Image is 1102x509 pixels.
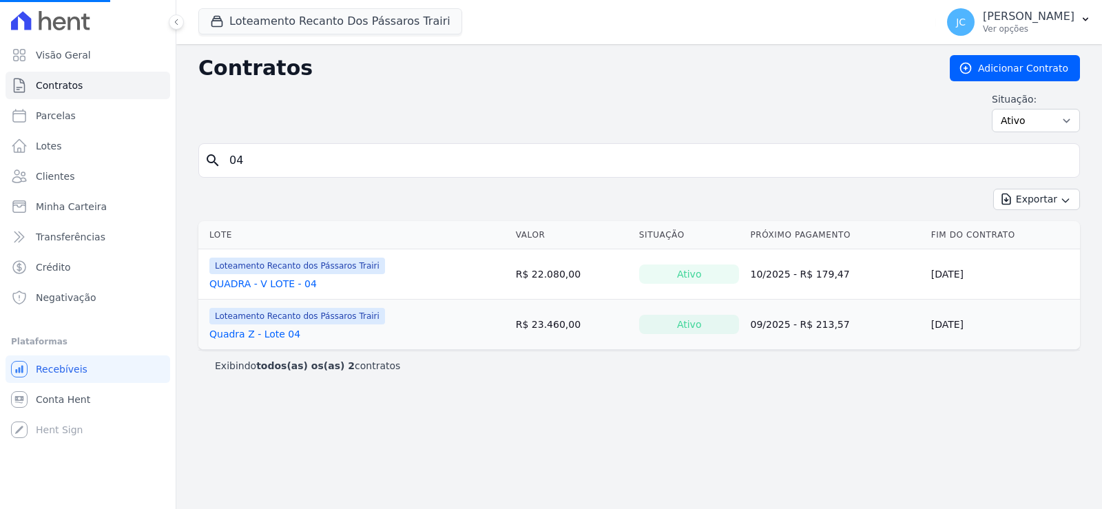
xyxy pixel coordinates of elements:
i: search [205,152,221,169]
th: Fim do Contrato [926,221,1080,249]
th: Próximo Pagamento [745,221,925,249]
p: [PERSON_NAME] [983,10,1074,23]
a: QUADRA - V LOTE - 04 [209,277,317,291]
b: todos(as) os(as) 2 [256,360,355,371]
a: Lotes [6,132,170,160]
a: Recebíveis [6,355,170,383]
div: Ativo [639,315,740,334]
a: Parcelas [6,102,170,129]
a: 10/2025 - R$ 179,47 [750,269,849,280]
span: Parcelas [36,109,76,123]
td: R$ 22.080,00 [510,249,634,300]
p: Ver opções [983,23,1074,34]
span: Visão Geral [36,48,91,62]
span: Loteamento Recanto dos Pássaros Trairi [209,308,385,324]
a: Negativação [6,284,170,311]
a: Visão Geral [6,41,170,69]
span: Clientes [36,169,74,183]
a: Crédito [6,253,170,281]
a: Contratos [6,72,170,99]
td: [DATE] [926,249,1080,300]
button: JC [PERSON_NAME] Ver opções [936,3,1102,41]
span: Negativação [36,291,96,304]
input: Buscar por nome do lote [221,147,1074,174]
span: Crédito [36,260,71,274]
th: Lote [198,221,510,249]
p: Exibindo contratos [215,359,400,373]
td: R$ 23.460,00 [510,300,634,350]
a: 09/2025 - R$ 213,57 [750,319,849,330]
h2: Contratos [198,56,928,81]
span: JC [956,17,966,27]
span: Recebíveis [36,362,87,376]
span: Conta Hent [36,393,90,406]
th: Valor [510,221,634,249]
a: Clientes [6,163,170,190]
button: Exportar [993,189,1080,210]
span: Minha Carteira [36,200,107,214]
a: Adicionar Contrato [950,55,1080,81]
span: Transferências [36,230,105,244]
div: Ativo [639,264,740,284]
span: Loteamento Recanto dos Pássaros Trairi [209,258,385,274]
span: Contratos [36,79,83,92]
a: Quadra Z - Lote 04 [209,327,300,341]
th: Situação [634,221,745,249]
label: Situação: [992,92,1080,106]
span: Lotes [36,139,62,153]
a: Minha Carteira [6,193,170,220]
div: Plataformas [11,333,165,350]
a: Transferências [6,223,170,251]
a: Conta Hent [6,386,170,413]
button: Loteamento Recanto Dos Pássaros Trairi [198,8,462,34]
td: [DATE] [926,300,1080,350]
